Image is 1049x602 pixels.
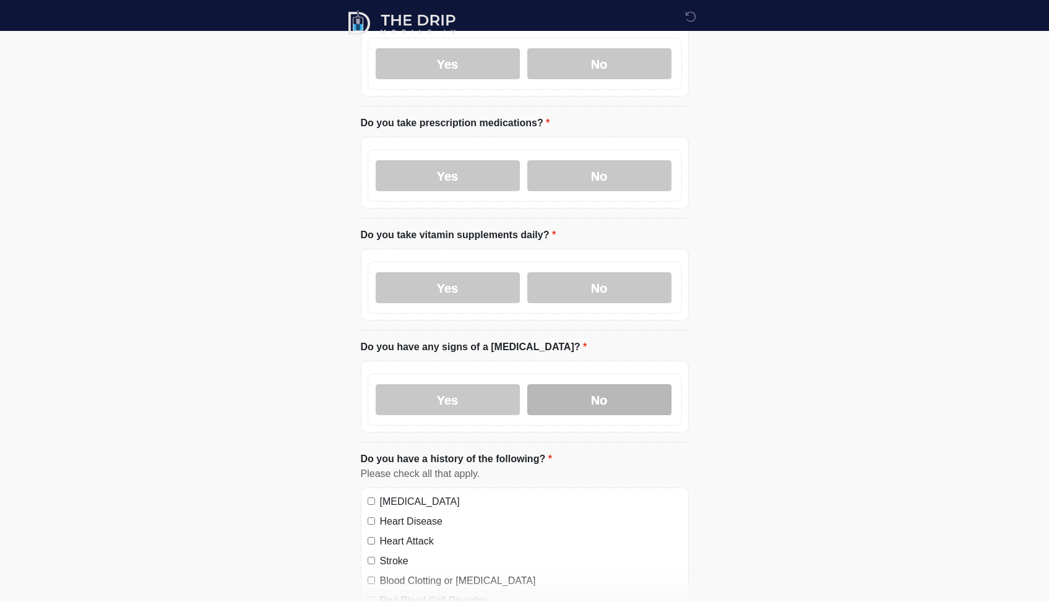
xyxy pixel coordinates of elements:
label: No [527,48,671,79]
label: Yes [376,384,520,415]
label: Yes [376,48,520,79]
input: Stroke [368,557,375,564]
label: Heart Attack [380,534,682,549]
label: Blood Clotting or [MEDICAL_DATA] [380,574,682,588]
label: Do you have a history of the following? [361,452,552,467]
label: Heart Disease [380,514,682,529]
input: [MEDICAL_DATA] [368,497,375,505]
label: Yes [376,272,520,303]
input: Blood Clotting or [MEDICAL_DATA] [368,577,375,584]
input: Heart Attack [368,537,375,544]
label: Stroke [380,554,682,569]
label: Do you take vitamin supplements daily? [361,228,556,243]
img: The Drip Mobile IV Logo [348,9,457,37]
label: [MEDICAL_DATA] [380,494,682,509]
div: Please check all that apply. [361,467,689,481]
label: Yes [376,160,520,191]
label: Do you take prescription medications? [361,116,550,131]
label: No [527,384,671,415]
label: No [527,272,671,303]
input: Heart Disease [368,517,375,525]
label: Do you have any signs of a [MEDICAL_DATA]? [361,340,587,355]
label: No [527,160,671,191]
